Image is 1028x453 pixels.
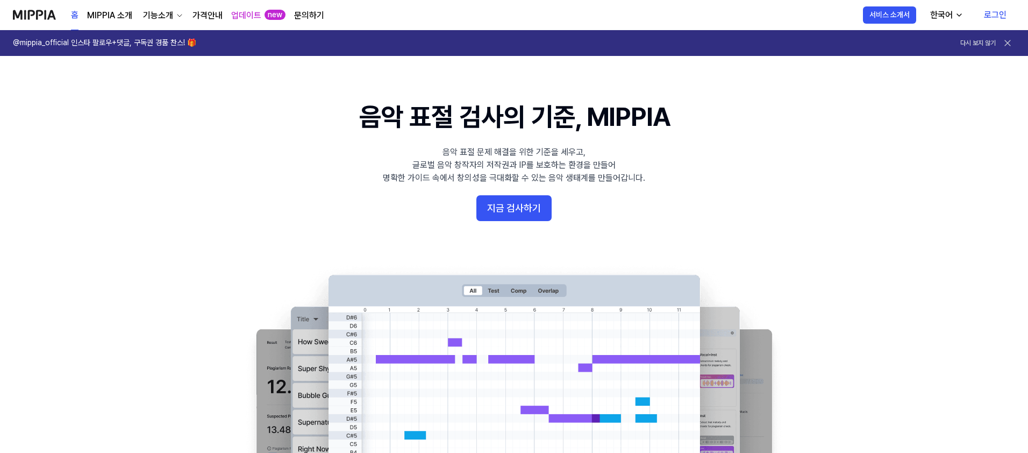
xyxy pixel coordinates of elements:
[928,9,955,22] div: 한국어
[231,9,261,22] a: 업데이트
[71,1,78,30] a: 홈
[476,195,552,221] button: 지금 검사하기
[922,4,970,26] button: 한국어
[141,9,175,22] div: 기능소개
[294,9,324,22] a: 문의하기
[383,146,645,185] div: 음악 표절 문제 해결을 위한 기준을 세우고, 글로벌 음악 창작자의 저작권과 IP를 보호하는 환경을 만들어 명확한 가이드 속에서 창의성을 극대화할 수 있는 음악 생태계를 만들어...
[87,9,132,22] a: MIPPIA 소개
[265,10,285,20] div: new
[863,6,916,24] button: 서비스 소개서
[13,38,196,48] h1: @mippia_official 인스타 팔로우+댓글, 구독권 경품 찬스! 🎁
[960,39,996,48] button: 다시 보지 않기
[192,9,223,22] a: 가격안내
[141,9,184,22] button: 기능소개
[359,99,669,135] h1: 음악 표절 검사의 기준, MIPPIA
